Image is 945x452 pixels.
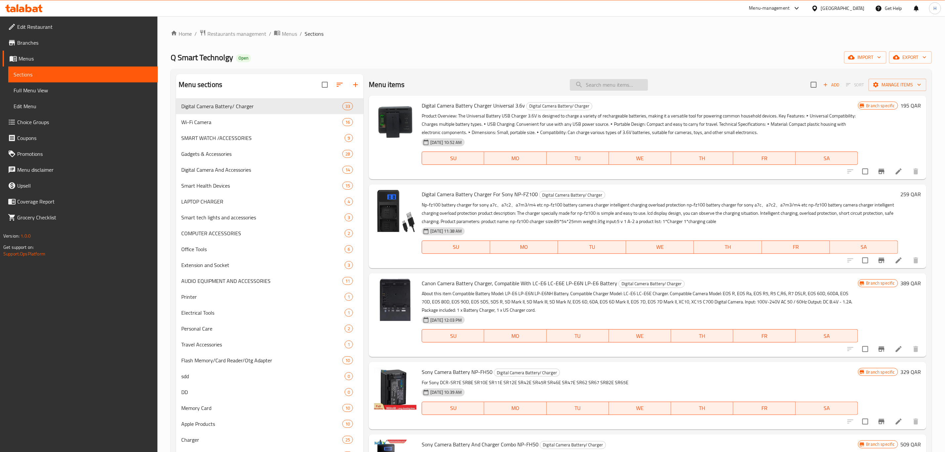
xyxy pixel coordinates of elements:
div: Digital Camera Battery/ Charger [494,369,560,377]
span: Manage items [874,81,921,89]
span: SA [833,242,895,252]
button: TU [558,241,626,254]
a: Edit menu item [895,167,903,175]
span: Branches [17,39,152,47]
button: SA [796,152,858,165]
h2: Menu items [369,80,405,90]
button: SA [796,329,858,342]
button: SU [422,152,484,165]
button: Branch-specific-item [874,341,889,357]
span: Get support on: [3,243,34,251]
span: Edit Menu [14,102,152,110]
span: Digital Camera Battery/ Charger [540,441,606,449]
span: WE [612,154,668,163]
span: Coverage Report [17,198,152,205]
div: items [345,198,353,205]
span: 9 [345,135,353,141]
span: Menus [19,55,152,63]
span: Select to update [858,342,872,356]
span: 1 [345,310,353,316]
li: / [194,30,197,38]
span: TH [674,403,731,413]
div: items [342,182,353,190]
a: Home [171,30,192,38]
button: SU [422,241,490,254]
span: Digital Camera Battery/ Charger [494,369,560,377]
div: Wi-Fi Camera [181,118,342,126]
span: MO [487,331,544,341]
a: Menus [274,29,297,38]
div: items [345,213,353,221]
h6: 259 QAR [901,190,921,199]
div: Personal Care2 [176,321,364,337]
div: items [342,404,353,412]
div: items [345,340,353,348]
span: Edit Restaurant [17,23,152,31]
div: items [345,309,353,317]
span: Digital Camera And Accessories [181,166,342,174]
span: 16 [343,119,353,125]
span: Select to update [858,253,872,267]
span: Add item [821,80,842,90]
span: TH [674,331,731,341]
div: items [342,420,353,428]
span: Sony Camera Battery And Charger Combo NP-FH50 [422,439,538,449]
a: Grocery Checklist [3,209,158,225]
div: Travel Accessories1 [176,337,364,352]
a: Choice Groups [3,114,158,130]
span: Branch specific [864,441,898,447]
span: Branch specific [864,103,898,109]
div: Smart Health Devices15 [176,178,364,194]
span: Menu disclaimer [17,166,152,174]
p: Product Overview: The Universal Battery USB Charger 3.6V is designed to charge a variety of recha... [422,112,858,137]
span: Digital Camera Battery Charger Universal 3.6v [422,101,525,111]
div: Charger25 [176,432,364,448]
button: WE [626,241,694,254]
span: SU [425,154,482,163]
span: 2 [345,230,353,237]
div: Digital Camera Battery/ Charger [181,102,342,110]
span: Grocery Checklist [17,213,152,221]
span: [DATE] 12:03 PM [428,317,464,323]
span: Printer [181,293,345,301]
span: Memory Card [181,404,342,412]
span: TU [549,403,606,413]
span: Digital Camera Battery/ Charger [539,191,605,199]
span: 4 [345,199,353,205]
div: SMART WATCH /ACCESSORIES9 [176,130,364,146]
button: import [844,51,886,64]
span: Sony Camera Battery NP-FH50 [422,367,493,377]
span: Sections [14,70,152,78]
div: Electrical Tools [181,309,345,317]
div: items [345,293,353,301]
span: Choice Groups [17,118,152,126]
div: Gadgets & Accessories [181,150,342,158]
span: sdd [181,372,345,380]
div: Flash Memory/Card Reader/Otg Adapter10 [176,352,364,368]
span: Select all sections [318,78,332,92]
span: 3 [345,262,353,268]
span: Digital Camera Battery/ Charger [527,102,592,110]
img: Digital Camera Battery Charger For Sony NP-FZ100 [374,190,416,232]
div: Digital Camera Battery/ Charger [526,102,592,110]
div: Smart tech lights and accessories [181,213,345,221]
button: SU [422,329,484,342]
img: Digital Camera Battery Charger Universal 3.6v [374,101,416,143]
button: delete [908,341,924,357]
img: Sony Camera Battery NP-FH50 [374,367,416,410]
span: Digital Camera Battery/ Charger [619,280,684,288]
span: SA [798,403,855,413]
button: export [889,51,932,64]
span: 10 [343,421,353,427]
span: COMPUTER ACCESSORIES [181,229,345,237]
div: AUDIO EQUIPMENT AND ACCESSORIES11 [176,273,364,289]
span: SU [425,403,482,413]
span: Branch specific [864,280,898,286]
span: TH [674,154,731,163]
a: Edit menu item [895,345,903,353]
a: Branches [3,35,158,51]
h6: 389 QAR [901,279,921,288]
